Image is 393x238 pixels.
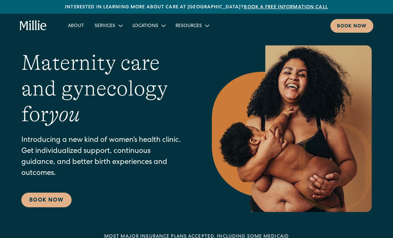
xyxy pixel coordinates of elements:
div: Services [89,20,127,31]
a: home [20,20,47,31]
p: Introducing a new kind of women’s health clinic. Get individualized support, continuous guidance,... [21,135,185,179]
img: Smiling mother with her baby in arms, celebrating body positivity and the nurturing bond of postp... [212,45,372,212]
div: Locations [133,23,158,30]
div: Locations [127,20,170,31]
a: Book now [330,19,373,33]
div: Services [95,23,115,30]
div: Resources [170,20,214,31]
em: you [49,102,80,126]
div: Resources [176,23,202,30]
h1: Maternity care and gynecology for [21,50,185,127]
a: Book Now [21,193,72,207]
a: About [63,20,89,31]
a: Book a free information call [244,5,328,10]
div: Book now [337,23,367,30]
